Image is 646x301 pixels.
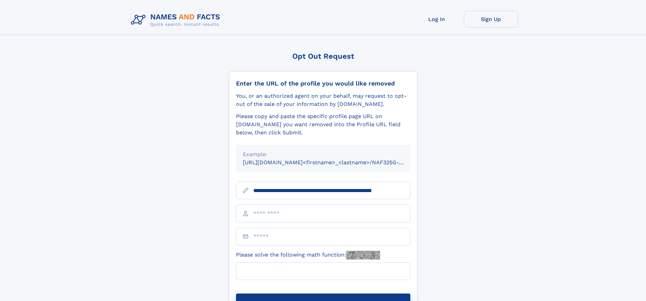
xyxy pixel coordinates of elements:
div: Example: [243,150,404,158]
a: Log In [410,11,464,27]
div: Please copy and paste the specific profile page URL on [DOMAIN_NAME] you want removed into the Pr... [236,112,410,137]
div: Enter the URL of the profile you would like removed [236,80,410,87]
div: Opt Out Request [229,52,417,60]
img: Logo Names and Facts [128,11,226,29]
div: You, or an authorized agent on your behalf, may request to opt-out of the sale of your informatio... [236,92,410,108]
a: Sign Up [464,11,518,27]
small: [URL][DOMAIN_NAME]<firstname>_<lastname>/NAF325G-xxxxxxxx [243,159,423,166]
label: Please solve the following math function: [236,251,380,260]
